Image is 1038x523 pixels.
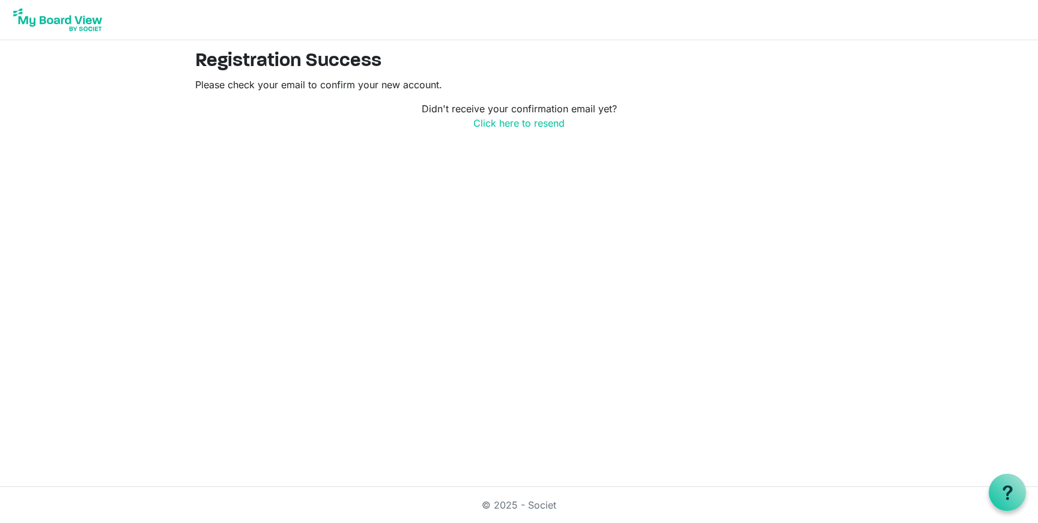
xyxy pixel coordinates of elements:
[473,117,565,129] a: Click here to resend
[10,5,106,35] img: My Board View Logo
[195,101,843,130] p: Didn't receive your confirmation email yet?
[482,499,556,511] a: © 2025 - Societ
[195,50,843,73] h2: Registration Success
[195,77,843,92] p: Please check your email to confirm your new account.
